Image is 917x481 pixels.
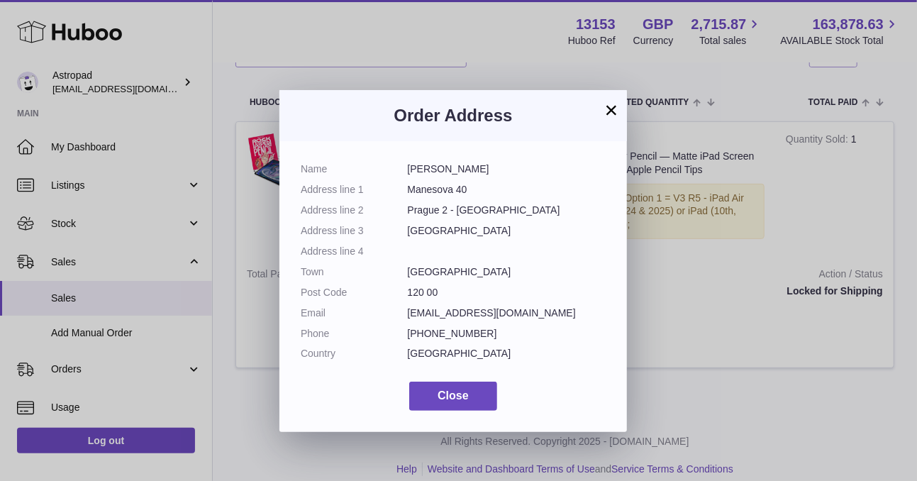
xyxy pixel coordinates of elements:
[408,224,606,238] dd: [GEOGRAPHIC_DATA]
[408,327,606,341] dd: [PHONE_NUMBER]
[408,265,606,279] dd: [GEOGRAPHIC_DATA]
[603,101,620,118] button: ×
[301,204,408,217] dt: Address line 2
[438,389,469,402] span: Close
[301,162,408,176] dt: Name
[301,286,408,299] dt: Post Code
[408,347,606,360] dd: [GEOGRAPHIC_DATA]
[408,183,606,197] dd: Manesova 40
[301,265,408,279] dt: Town
[301,183,408,197] dt: Address line 1
[301,245,408,258] dt: Address line 4
[301,306,408,320] dt: Email
[301,327,408,341] dt: Phone
[408,306,606,320] dd: [EMAIL_ADDRESS][DOMAIN_NAME]
[301,104,606,127] h3: Order Address
[408,162,606,176] dd: [PERSON_NAME]
[301,347,408,360] dt: Country
[301,224,408,238] dt: Address line 3
[408,286,606,299] dd: 120 00
[408,204,606,217] dd: Prague 2 - [GEOGRAPHIC_DATA]
[409,382,497,411] button: Close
